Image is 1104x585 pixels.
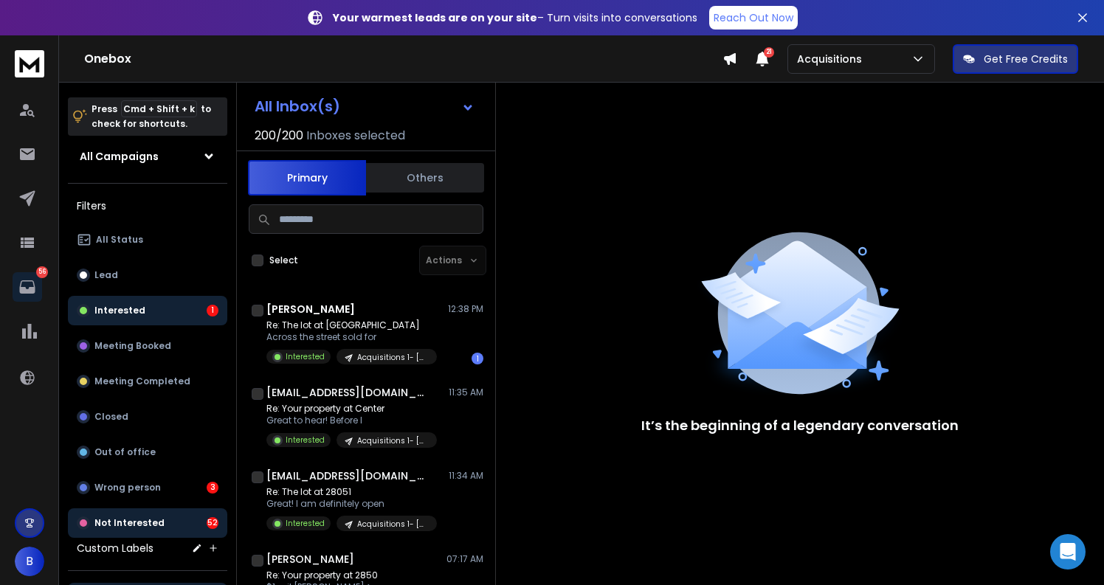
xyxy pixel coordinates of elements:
[94,305,145,316] p: Interested
[15,547,44,576] button: B
[984,52,1068,66] p: Get Free Credits
[68,402,227,432] button: Closed
[266,486,437,498] p: Re: The lot at 28051
[94,411,128,423] p: Closed
[255,99,340,114] h1: All Inbox(s)
[266,319,437,331] p: Re: The lot at [GEOGRAPHIC_DATA]
[266,468,429,483] h1: [EMAIL_ADDRESS][DOMAIN_NAME]
[366,162,484,194] button: Others
[77,541,153,555] h3: Custom Labels
[797,52,868,66] p: Acquisitions
[68,142,227,171] button: All Campaigns
[266,403,437,415] p: Re: Your property at Center
[68,296,227,325] button: Interested1
[94,375,190,387] p: Meeting Completed
[92,102,211,131] p: Press to check for shortcuts.
[449,387,483,398] p: 11:35 AM
[449,470,483,482] p: 11:34 AM
[207,482,218,494] div: 3
[357,435,428,446] p: Acquisitions 1- [US_STATE]
[266,302,355,316] h1: [PERSON_NAME]
[333,10,537,25] strong: Your warmest leads are on your site
[68,195,227,216] h3: Filters
[68,437,227,467] button: Out of office
[266,498,437,510] p: Great! I am definitely open
[286,518,325,529] p: Interested
[207,305,218,316] div: 1
[1050,534,1086,570] div: Open Intercom Messenger
[243,91,486,121] button: All Inbox(s)
[641,415,959,436] p: It’s the beginning of a legendary conversation
[68,260,227,290] button: Lead
[286,351,325,362] p: Interested
[248,160,366,195] button: Primary
[96,234,143,246] p: All Status
[266,570,437,581] p: Re: Your property at 2850
[15,50,44,77] img: logo
[448,303,483,315] p: 12:38 PM
[333,10,697,25] p: – Turn visits into conversations
[266,552,354,567] h1: [PERSON_NAME]
[68,225,227,255] button: All Status
[80,149,159,164] h1: All Campaigns
[207,517,218,529] div: 52
[266,385,429,400] h1: [EMAIL_ADDRESS][DOMAIN_NAME]
[446,553,483,565] p: 07:17 AM
[68,508,227,538] button: Not Interested52
[764,47,774,58] span: 21
[709,6,798,30] a: Reach Out Now
[472,353,483,364] div: 1
[286,435,325,446] p: Interested
[94,446,156,458] p: Out of office
[13,272,42,302] a: 56
[266,415,437,426] p: Great to hear! Before I
[269,255,298,266] label: Select
[68,331,227,361] button: Meeting Booked
[68,473,227,502] button: Wrong person3
[121,100,197,117] span: Cmd + Shift + k
[84,50,722,68] h1: Onebox
[266,331,437,343] p: Across the street sold for
[357,352,428,363] p: Acquisitions 1- [US_STATE]
[953,44,1078,74] button: Get Free Credits
[94,482,161,494] p: Wrong person
[94,517,165,529] p: Not Interested
[306,127,405,145] h3: Inboxes selected
[255,127,303,145] span: 200 / 200
[68,367,227,396] button: Meeting Completed
[94,340,171,352] p: Meeting Booked
[357,519,428,530] p: Acquisitions 1- [US_STATE]
[36,266,48,278] p: 56
[714,10,793,25] p: Reach Out Now
[94,269,118,281] p: Lead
